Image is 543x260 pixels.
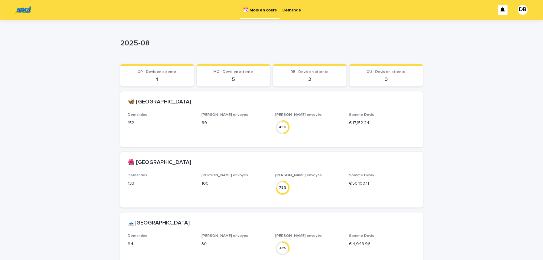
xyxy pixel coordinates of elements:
[349,113,374,117] span: Somme Devis
[275,184,290,191] div: 75 %
[349,174,374,177] span: Somme Devis
[201,120,268,126] p: 69
[128,113,147,117] span: Demandes
[275,234,322,238] span: [PERSON_NAME] envoyés
[349,120,415,126] p: € 17,152.24
[128,241,194,247] p: 94
[120,39,420,48] p: 2025-08
[353,77,419,82] p: 0
[367,70,405,74] span: GU - Devis en attente
[349,241,415,247] p: € 4,948.96
[128,234,147,238] span: Demandes
[128,159,191,166] h2: 🌺 [GEOGRAPHIC_DATA]
[349,180,415,187] p: € 50,100.11
[201,234,248,238] span: [PERSON_NAME] envoyés
[275,174,322,177] span: [PERSON_NAME] envoyés
[518,5,528,15] div: DB
[201,113,248,117] span: [PERSON_NAME] envoyés
[128,180,194,187] p: 133
[275,124,290,130] div: 45 %
[138,70,176,74] span: GP - Devis en attente
[128,120,194,126] p: 152
[124,77,190,82] p: 1
[275,245,290,251] div: 32 %
[201,174,248,177] span: [PERSON_NAME] envoyés
[128,220,190,227] h2: 🗻[GEOGRAPHIC_DATA]
[201,180,268,187] p: 100
[128,99,191,106] h2: 🦋 [GEOGRAPHIC_DATA]
[349,234,374,238] span: Somme Devis
[201,241,268,247] p: 30
[128,174,147,177] span: Demandes
[201,77,267,82] p: 5
[275,113,322,117] span: [PERSON_NAME] envoyés
[213,70,253,74] span: MQ - Devis en attente
[277,77,343,82] p: 2
[12,4,31,16] img: UC29JcTLQ3GheANZ19ks
[291,70,329,74] span: RE - Devis en attente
